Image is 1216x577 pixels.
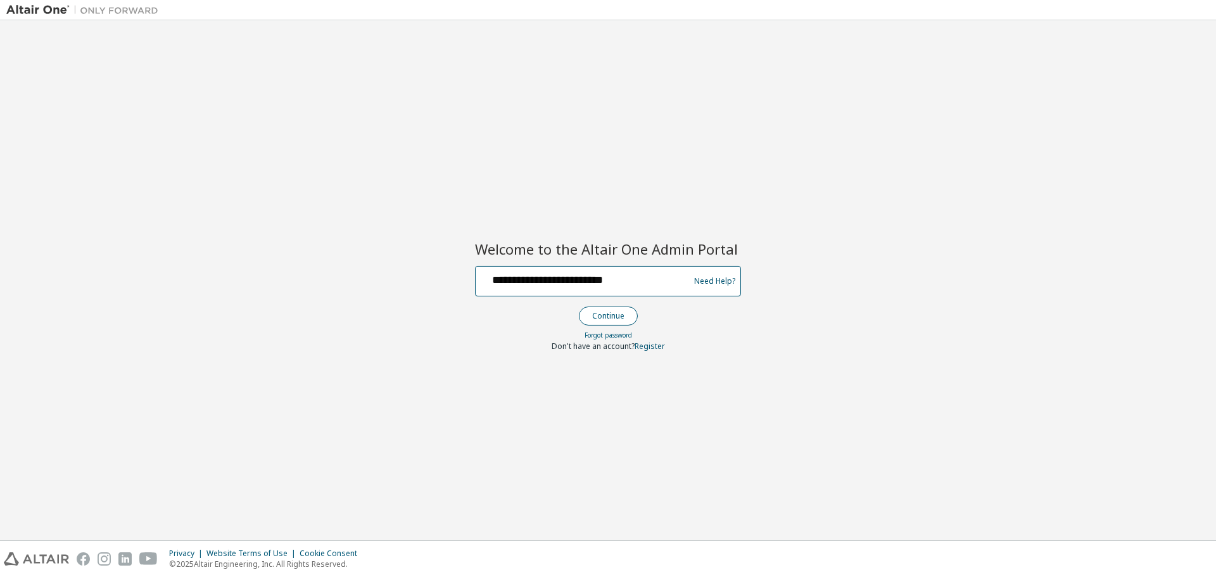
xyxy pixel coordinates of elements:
[552,341,635,352] span: Don't have an account?
[694,281,735,281] a: Need Help?
[98,552,111,566] img: instagram.svg
[77,552,90,566] img: facebook.svg
[635,341,665,352] a: Register
[206,548,300,559] div: Website Terms of Use
[6,4,165,16] img: Altair One
[169,548,206,559] div: Privacy
[139,552,158,566] img: youtube.svg
[585,331,632,339] a: Forgot password
[300,548,365,559] div: Cookie Consent
[118,552,132,566] img: linkedin.svg
[579,307,638,326] button: Continue
[169,559,365,569] p: © 2025 Altair Engineering, Inc. All Rights Reserved.
[4,552,69,566] img: altair_logo.svg
[475,240,741,258] h2: Welcome to the Altair One Admin Portal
